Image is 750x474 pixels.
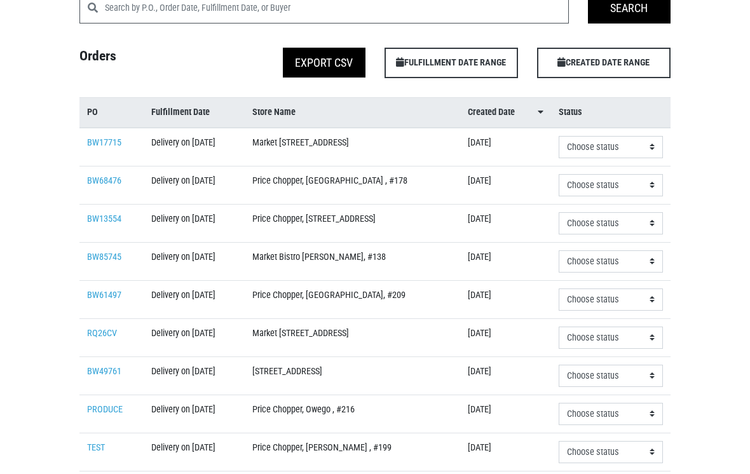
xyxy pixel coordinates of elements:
[460,280,551,318] td: [DATE]
[87,404,123,415] a: PRODUCE
[460,433,551,471] td: [DATE]
[537,48,671,78] span: CREATED DATE RANGE
[87,213,121,224] a: BW13554
[144,242,244,280] td: Delivery on [DATE]
[460,318,551,356] td: [DATE]
[87,105,136,119] a: PO
[468,105,543,119] a: Created Date
[245,318,461,356] td: Market [STREET_ADDRESS]
[460,128,551,166] td: [DATE]
[385,48,518,78] span: FULFILLMENT DATE RANGE
[151,105,210,119] span: Fulfillment Date
[245,433,461,471] td: Price Chopper, [PERSON_NAME] , #199
[144,128,244,166] td: Delivery on [DATE]
[460,204,551,242] td: [DATE]
[144,280,244,318] td: Delivery on [DATE]
[87,105,98,119] span: PO
[87,175,121,186] a: BW68476
[252,105,453,119] a: Store Name
[245,356,461,395] td: [STREET_ADDRESS]
[151,105,236,119] a: Fulfillment Date
[245,128,461,166] td: Market [STREET_ADDRESS]
[559,105,663,119] a: Status
[245,166,461,204] td: Price Chopper, [GEOGRAPHIC_DATA] , #178
[252,105,296,119] span: Store Name
[559,105,582,119] span: Status
[87,366,121,377] a: BW49761
[87,442,105,453] a: TEST
[87,328,117,339] a: RQ26CV
[144,395,244,433] td: Delivery on [DATE]
[144,166,244,204] td: Delivery on [DATE]
[245,242,461,280] td: Market Bistro [PERSON_NAME], #138
[87,252,121,262] a: BW85745
[70,48,222,73] h4: Orders
[245,204,461,242] td: Price Chopper, [STREET_ADDRESS]
[87,137,121,148] a: BW17715
[283,48,365,78] button: Export CSV
[460,395,551,433] td: [DATE]
[144,433,244,471] td: Delivery on [DATE]
[144,356,244,395] td: Delivery on [DATE]
[460,356,551,395] td: [DATE]
[460,166,551,204] td: [DATE]
[245,395,461,433] td: Price Chopper, Owego , #216
[245,280,461,318] td: Price Chopper, [GEOGRAPHIC_DATA], #209
[144,204,244,242] td: Delivery on [DATE]
[460,242,551,280] td: [DATE]
[87,290,121,301] a: BW61497
[468,105,515,119] span: Created Date
[144,318,244,356] td: Delivery on [DATE]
